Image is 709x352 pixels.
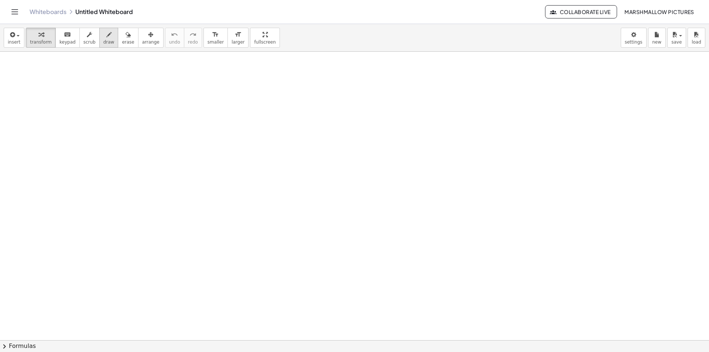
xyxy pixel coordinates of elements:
[250,28,280,48] button: fullscreen
[64,30,71,39] i: keyboard
[165,28,184,48] button: undoundo
[59,40,76,45] span: keypad
[692,40,701,45] span: load
[551,8,610,15] span: Collaborate Live
[621,28,647,48] button: settings
[232,40,244,45] span: larger
[171,30,178,39] i: undo
[103,40,114,45] span: draw
[142,40,160,45] span: arrange
[189,30,196,39] i: redo
[26,28,56,48] button: transform
[8,40,20,45] span: insert
[203,28,228,48] button: format_sizesmaller
[99,28,119,48] button: draw
[624,8,694,15] span: Marshmallow Pictures
[619,5,700,18] button: Marshmallow Pictures
[79,28,100,48] button: scrub
[83,40,96,45] span: scrub
[118,28,138,48] button: erase
[208,40,224,45] span: smaller
[652,40,661,45] span: new
[184,28,202,48] button: redoredo
[648,28,666,48] button: new
[671,40,682,45] span: save
[254,40,275,45] span: fullscreen
[188,40,198,45] span: redo
[545,5,617,18] button: Collaborate Live
[30,40,52,45] span: transform
[122,40,134,45] span: erase
[212,30,219,39] i: format_size
[625,40,643,45] span: settings
[688,28,705,48] button: load
[169,40,180,45] span: undo
[30,8,66,16] a: Whiteboards
[138,28,164,48] button: arrange
[9,6,21,18] button: Toggle navigation
[4,28,24,48] button: insert
[55,28,80,48] button: keyboardkeypad
[667,28,686,48] button: save
[234,30,242,39] i: format_size
[227,28,249,48] button: format_sizelarger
